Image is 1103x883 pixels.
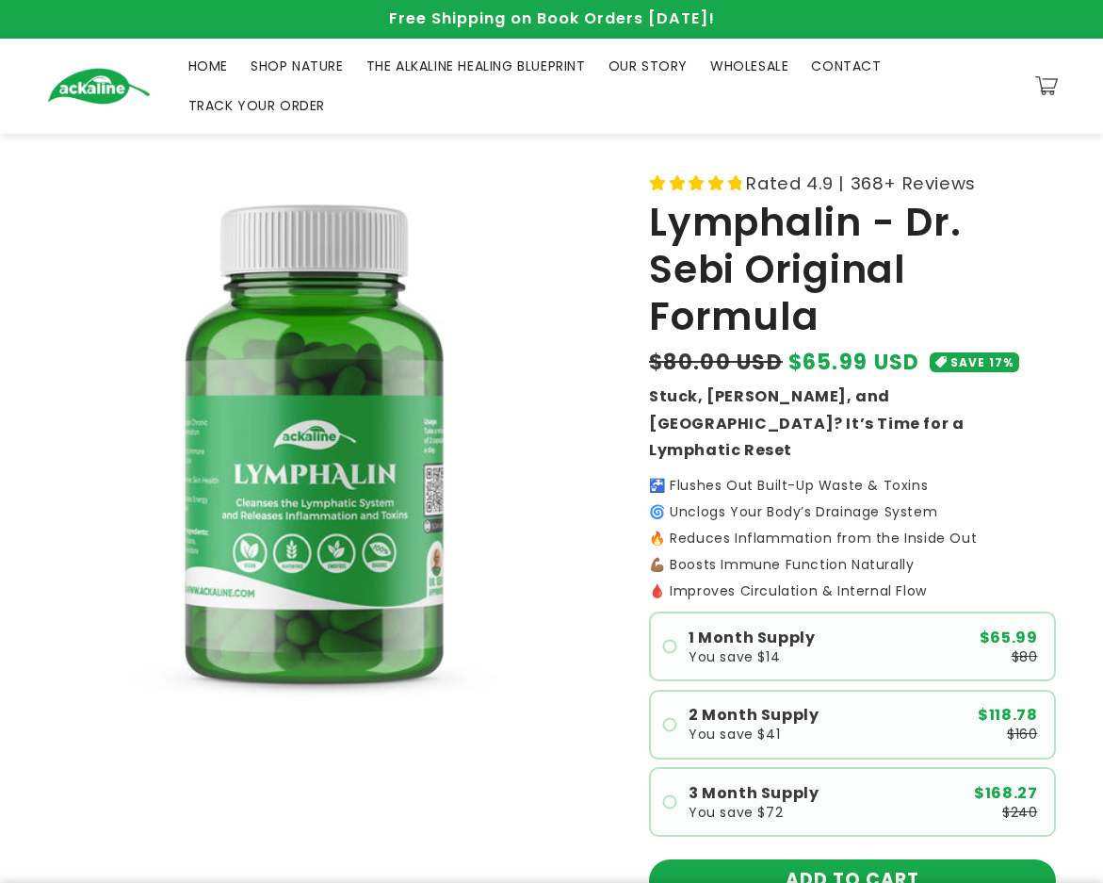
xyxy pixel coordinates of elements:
span: THE ALKALINE HEALING BLUEPRINT [366,57,586,74]
span: Free Shipping on Book Orders [DATE]! [389,8,715,29]
p: 🚰 Flushes Out Built-Up Waste & Toxins 🌀 Unclogs Your Body’s Drainage System 🔥 Reduces Inflammatio... [649,479,1056,571]
img: Ackaline [47,68,151,105]
span: TRACK YOUR ORDER [188,97,326,114]
a: TRACK YOUR ORDER [177,86,337,125]
span: 2 Month Supply [689,708,819,723]
span: SHOP NATURE [251,57,344,74]
p: 🩸 Improves Circulation & Internal Flow [649,584,1056,597]
a: OUR STORY [597,46,699,86]
span: You save $41 [689,728,780,741]
a: SHOP NATURE [239,46,355,86]
span: 1 Month Supply [689,630,815,646]
strong: Stuck, [PERSON_NAME], and [GEOGRAPHIC_DATA]? It’s Time for a Lymphatic Reset [649,385,964,462]
span: $118.78 [978,708,1037,723]
span: You save $72 [689,806,783,819]
span: WHOLESALE [710,57,788,74]
span: $160 [1007,728,1037,741]
a: WHOLESALE [699,46,800,86]
s: $80.00 USD [649,347,783,378]
media-gallery: Gallery Viewer [47,168,602,723]
span: SAVE 17% [950,352,1014,372]
span: $80 [1012,650,1038,663]
h1: Lymphalin - Dr. Sebi Original Formula [649,199,1056,341]
span: CONTACT [811,57,881,74]
span: $65.99 USD [788,347,920,378]
span: You save $14 [689,650,780,663]
span: $65.99 [980,630,1038,646]
span: $240 [1002,806,1037,819]
span: 3 Month Supply [689,786,819,801]
span: Rated 4.9 | 368+ Reviews [746,168,975,199]
a: HOME [177,46,239,86]
a: THE ALKALINE HEALING BLUEPRINT [355,46,597,86]
span: HOME [188,57,228,74]
span: OUR STORY [608,57,688,74]
a: CONTACT [800,46,892,86]
span: $168.27 [974,786,1037,801]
